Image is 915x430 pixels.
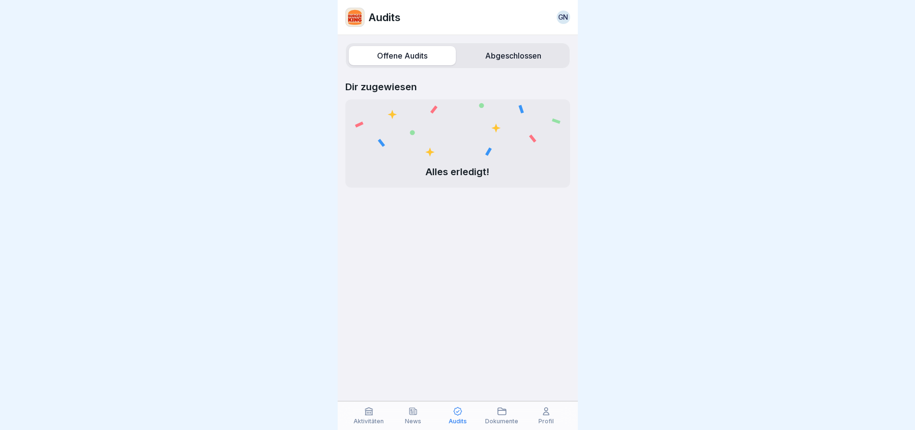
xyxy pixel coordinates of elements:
[538,418,554,425] p: Profil
[355,166,561,178] p: Alles erledigt!
[557,11,570,24] a: GN
[449,418,467,425] p: Audits
[354,418,384,425] p: Aktivitäten
[345,81,570,93] p: Dir zugewiesen
[368,11,401,24] p: Audits
[346,8,364,26] img: w2f18lwxr3adf3talrpwf6id.png
[349,46,456,65] label: Offene Audits
[405,418,421,425] p: News
[485,418,518,425] p: Dokumente
[460,46,567,65] label: Abgeschlossen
